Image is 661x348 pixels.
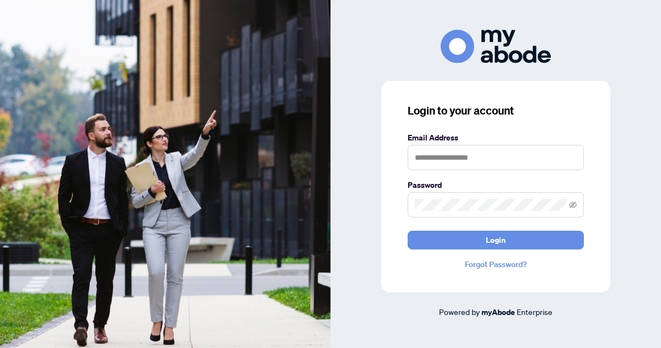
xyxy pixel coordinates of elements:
[441,30,551,63] img: ma-logo
[408,132,584,144] label: Email Address
[569,201,577,209] span: eye-invisible
[408,231,584,249] button: Login
[486,231,506,249] span: Login
[439,307,480,317] span: Powered by
[408,179,584,191] label: Password
[481,306,515,318] a: myAbode
[517,307,552,317] span: Enterprise
[408,103,584,118] h3: Login to your account
[408,258,584,270] a: Forgot Password?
